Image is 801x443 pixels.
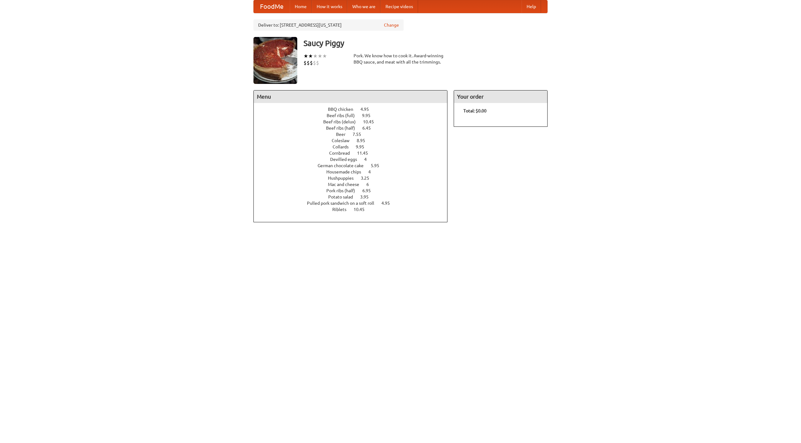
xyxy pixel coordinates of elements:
li: ★ [308,53,313,59]
a: Change [384,22,399,28]
a: Pulled pork sandwich on a soft roll 4.95 [307,201,401,206]
a: Who we are [347,0,380,13]
span: Mac and cheese [328,182,365,187]
li: $ [304,59,307,66]
b: Total: $0.00 [463,108,487,113]
span: 4 [368,169,377,174]
span: Beef ribs (full) [327,113,361,118]
li: ★ [304,53,308,59]
a: Home [290,0,312,13]
span: 4 [364,157,373,162]
a: Coleslaw 8.95 [332,138,377,143]
a: BBQ chicken 4.95 [328,107,380,112]
div: Deliver to: [STREET_ADDRESS][US_STATE] [253,19,404,31]
span: 6.95 [362,188,377,193]
a: Pork ribs (half) 6.95 [326,188,382,193]
a: Cornbread 11.45 [329,151,380,156]
a: FoodMe [254,0,290,13]
span: 3.95 [360,194,375,199]
span: 9.95 [362,113,377,118]
span: 5.95 [371,163,385,168]
span: Pulled pork sandwich on a soft roll [307,201,380,206]
a: Beef ribs (delux) 10.45 [323,119,385,124]
a: Recipe videos [380,0,418,13]
span: Cornbread [329,151,356,156]
a: Housemade chips 4 [326,169,382,174]
span: 11.45 [357,151,374,156]
a: Beef ribs (half) 6.45 [326,126,382,131]
a: Mac and cheese 6 [328,182,380,187]
a: Collards 9.95 [333,144,376,149]
a: Help [522,0,541,13]
li: $ [310,59,313,66]
li: ★ [322,53,327,59]
span: Beef ribs (half) [326,126,361,131]
span: Pork ribs (half) [326,188,361,193]
img: angular.jpg [253,37,297,84]
span: 10.45 [363,119,380,124]
div: Pork. We know how to cook it. Award-winning BBQ sauce, and meat with all the trimmings. [354,53,447,65]
span: 4.95 [360,107,375,112]
li: ★ [313,53,318,59]
span: Beef ribs (delux) [323,119,362,124]
a: Beer 7.55 [336,132,373,137]
a: Riblets 10.45 [332,207,376,212]
a: Beef ribs (full) 9.95 [327,113,382,118]
span: 8.95 [357,138,371,143]
span: BBQ chicken [328,107,360,112]
li: $ [313,59,316,66]
span: Hushpuppies [328,176,360,181]
span: Coleslaw [332,138,356,143]
li: ★ [318,53,322,59]
span: Collards [333,144,355,149]
h4: Menu [254,90,447,103]
span: 3.25 [361,176,375,181]
span: Potato salad [328,194,359,199]
li: $ [307,59,310,66]
a: How it works [312,0,347,13]
li: $ [316,59,319,66]
span: 7.55 [353,132,367,137]
span: 10.45 [354,207,371,212]
span: Devilled eggs [330,157,363,162]
span: 6 [366,182,375,187]
h3: Saucy Piggy [304,37,548,49]
a: Devilled eggs 4 [330,157,378,162]
span: Beer [336,132,352,137]
a: Potato salad 3.95 [328,194,380,199]
a: German chocolate cake 5.95 [318,163,391,168]
a: Hushpuppies 3.25 [328,176,381,181]
span: German chocolate cake [318,163,370,168]
h4: Your order [454,90,547,103]
span: Riblets [332,207,353,212]
span: 9.95 [356,144,370,149]
span: 6.45 [362,126,377,131]
span: Housemade chips [326,169,367,174]
span: 4.95 [381,201,396,206]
